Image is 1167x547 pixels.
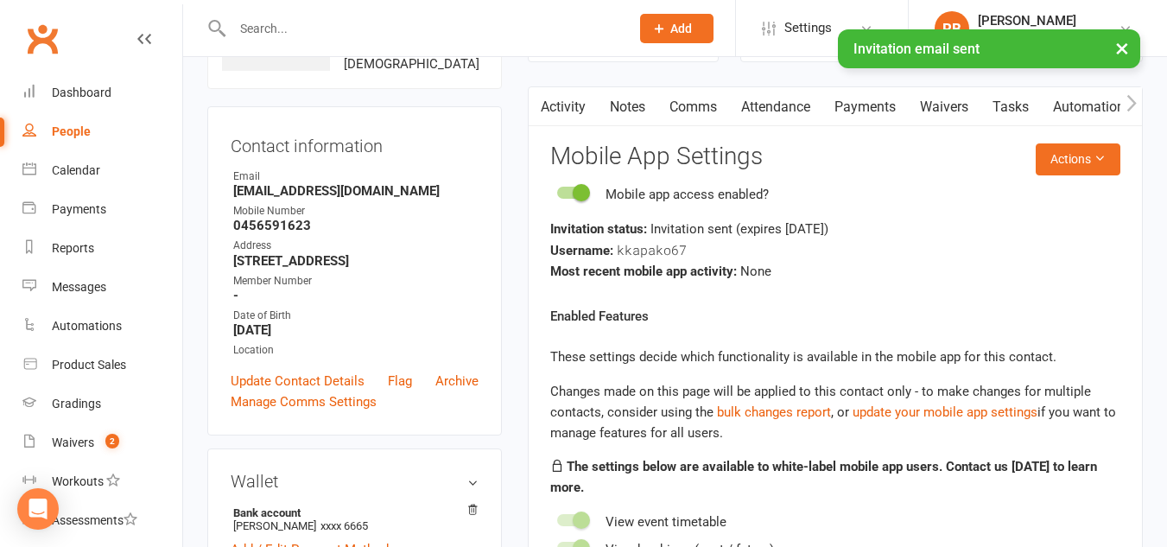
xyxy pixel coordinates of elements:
[550,143,1120,170] h3: Mobile App Settings
[550,219,1120,239] div: Invitation sent
[52,474,104,488] div: Workouts
[822,87,908,127] a: Payments
[529,87,598,127] a: Activity
[22,307,182,346] a: Automations
[231,391,377,412] a: Manage Comms Settings
[550,381,1120,443] div: Changes made on this page will be applied to this contact only - to make changes for multiple con...
[22,112,182,151] a: People
[853,404,1037,420] a: update your mobile app settings
[978,13,1076,29] div: [PERSON_NAME]
[52,124,91,138] div: People
[388,371,412,391] a: Flag
[22,385,182,423] a: Gradings
[233,253,479,269] strong: [STREET_ADDRESS]
[22,501,182,540] a: Assessments
[52,86,111,99] div: Dashboard
[729,87,822,127] a: Attendance
[233,342,479,359] div: Location
[231,472,479,491] h3: Wallet
[233,183,479,199] strong: [EMAIL_ADDRESS][DOMAIN_NAME]
[105,434,119,448] span: 2
[717,404,853,420] span: , or
[550,264,737,279] strong: Most recent mobile app activity:
[231,130,479,156] h3: Contact information
[233,308,479,324] div: Date of Birth
[52,513,137,527] div: Assessments
[550,243,613,258] strong: Username:
[233,169,479,185] div: Email
[233,203,479,219] div: Mobile Number
[233,288,479,303] strong: -
[657,87,729,127] a: Comms
[1107,29,1138,67] button: ×
[231,371,365,391] a: Update Contact Details
[17,488,59,530] div: Open Intercom Messenger
[320,519,368,532] span: xxxx 6665
[233,218,479,233] strong: 0456591623
[550,306,649,327] label: Enabled Features
[670,22,692,35] span: Add
[736,221,828,237] span: (expires [DATE] )
[740,264,771,279] span: None
[978,29,1076,44] div: Iconic Jiu Jitsu
[227,16,618,41] input: Search...
[22,346,182,385] a: Product Sales
[52,241,94,255] div: Reports
[640,14,714,43] button: Add
[52,397,101,410] div: Gradings
[52,319,122,333] div: Automations
[52,436,94,449] div: Waivers
[233,506,470,519] strong: Bank account
[52,358,126,372] div: Product Sales
[21,17,64,60] a: Clubworx
[1041,87,1144,127] a: Automations
[1036,143,1120,175] button: Actions
[784,9,832,48] span: Settings
[617,241,687,258] span: kkapako67
[22,229,182,268] a: Reports
[52,163,100,177] div: Calendar
[22,151,182,190] a: Calendar
[908,87,980,127] a: Waivers
[550,459,1097,495] strong: The settings below are available to white-label mobile app users. Contact us [DATE] to learn more.
[838,29,1140,68] div: Invitation email sent
[22,73,182,112] a: Dashboard
[980,87,1041,127] a: Tasks
[935,11,969,46] div: RB
[233,273,479,289] div: Member Number
[435,371,479,391] a: Archive
[598,87,657,127] a: Notes
[22,423,182,462] a: Waivers 2
[52,280,106,294] div: Messages
[606,514,726,530] span: View event timetable
[717,404,831,420] a: bulk changes report
[52,202,106,216] div: Payments
[550,221,647,237] strong: Invitation status:
[231,504,479,535] li: [PERSON_NAME]
[22,462,182,501] a: Workouts
[606,184,769,205] div: Mobile app access enabled?
[22,190,182,229] a: Payments
[22,268,182,307] a: Messages
[233,322,479,338] strong: [DATE]
[233,238,479,254] div: Address
[550,347,1120,367] p: These settings decide which functionality is available in the mobile app for this contact.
